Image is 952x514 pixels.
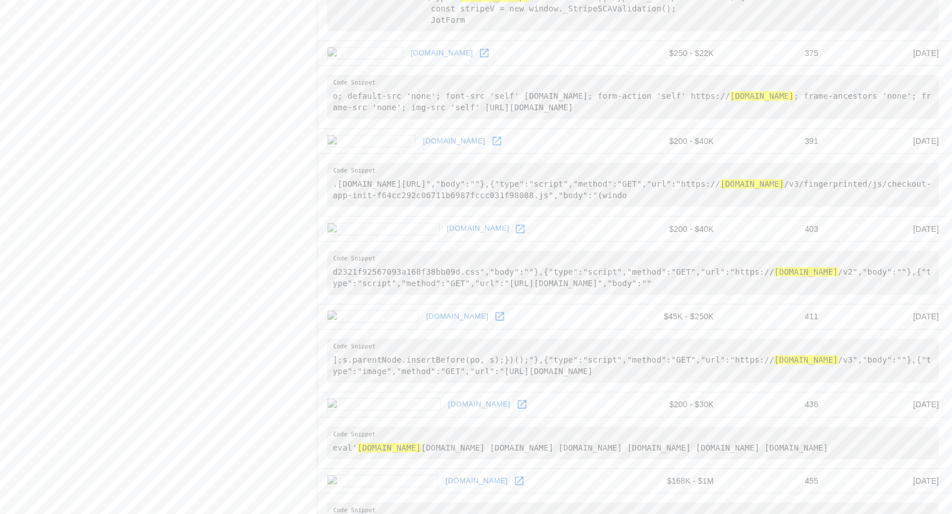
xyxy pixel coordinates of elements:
[357,443,421,452] hl: [DOMAIN_NAME]
[723,128,827,154] td: 391
[327,47,403,59] img: pypi.org icon
[774,355,838,364] hl: [DOMAIN_NAME]
[827,304,948,330] td: [DATE]
[612,392,723,417] td: $200 - $30K
[408,45,476,62] a: [DOMAIN_NAME]
[327,427,939,459] pre: eval' [DOMAIN_NAME] [DOMAIN_NAME] [DOMAIN_NAME] [DOMAIN_NAME] [DOMAIN_NAME] [DOMAIN_NAME]
[612,468,723,493] td: $168K - $1M
[327,163,939,207] pre: .[DOMAIN_NAME][URL]","body":""},{"type":"script","method":"GET","url":"https:// /v3/fingerprinted...
[327,475,438,487] img: eventbrite.com icon
[827,216,948,242] td: [DATE]
[327,339,939,383] pre: ];s.parentNode.insertBefore(po, s);})();"},{"type":"script","method":"GET","url":"https:// /v3","...
[444,220,512,238] a: [DOMAIN_NAME]
[512,220,529,238] a: Open kickstarter.com in new window
[488,132,505,150] a: Open stripe.com in new window
[513,396,531,413] a: Open instapaper.com in new window
[723,41,827,66] td: 375
[723,216,827,242] td: 403
[327,75,939,119] pre: o; default-src 'none'; font-src 'self' [DOMAIN_NAME]; form-action 'self' https:// ; frame-ancesto...
[327,135,416,147] img: stripe.com icon
[720,179,784,188] hl: [DOMAIN_NAME]
[612,41,723,66] td: $250 - $22K
[827,128,948,154] td: [DATE]
[827,392,948,417] td: [DATE]
[730,91,794,101] hl: [DOMAIN_NAME]
[612,216,723,242] td: $200 - $40K
[327,251,939,295] pre: d2321f92567093a168f38bb09d.css","body":""},{"type":"script","method":"GET","url":"https:// /v2","...
[491,308,508,325] a: Open tunein.com in new window
[327,223,440,235] img: kickstarter.com icon
[827,468,948,493] td: [DATE]
[327,398,441,411] img: instapaper.com icon
[420,132,488,150] a: [DOMAIN_NAME]
[723,304,827,330] td: 411
[723,468,827,493] td: 455
[327,310,419,323] img: tunein.com icon
[423,308,491,326] a: [DOMAIN_NAME]
[445,396,513,413] a: [DOMAIN_NAME]
[827,41,948,66] td: [DATE]
[511,472,528,489] a: Open eventbrite.com in new window
[612,128,723,154] td: $200 - $40K
[443,472,511,490] a: [DOMAIN_NAME]
[612,304,723,330] td: $45K - $250K
[774,267,838,276] hl: [DOMAIN_NAME]
[476,45,493,62] a: Open pypi.org in new window
[723,392,827,417] td: 436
